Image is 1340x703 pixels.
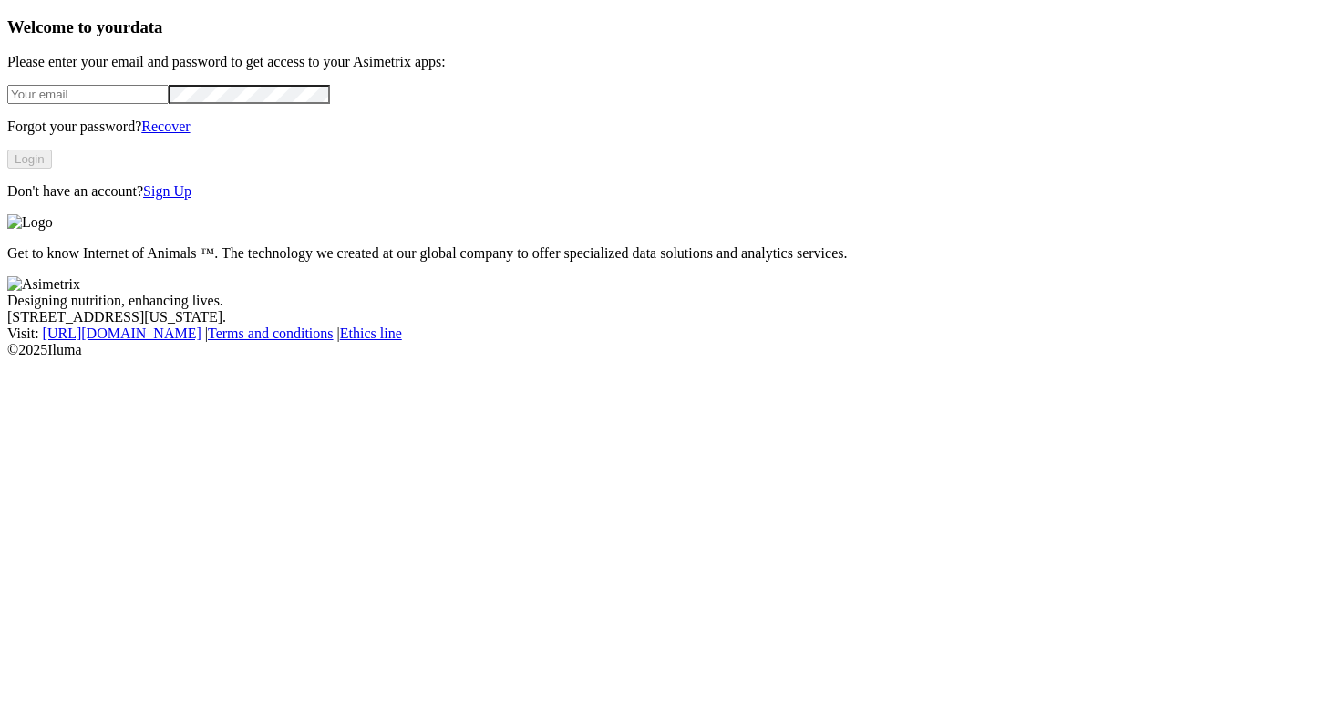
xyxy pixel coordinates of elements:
div: © 2025 Iluma [7,342,1333,358]
div: Visit : | | [7,326,1333,342]
div: Designing nutrition, enhancing lives. [7,293,1333,309]
input: Your email [7,85,169,104]
div: [STREET_ADDRESS][US_STATE]. [7,309,1333,326]
button: Login [7,150,52,169]
p: Please enter your email and password to get access to your Asimetrix apps: [7,54,1333,70]
a: Terms and conditions [208,326,334,341]
p: Get to know Internet of Animals ™. The technology we created at our global company to offer speci... [7,245,1333,262]
p: Don't have an account? [7,183,1333,200]
h3: Welcome to your [7,17,1333,37]
a: Ethics line [340,326,402,341]
img: Logo [7,214,53,231]
a: Sign Up [143,183,191,199]
span: data [130,17,162,36]
a: [URL][DOMAIN_NAME] [43,326,201,341]
a: Recover [141,119,190,134]
p: Forgot your password? [7,119,1333,135]
img: Asimetrix [7,276,80,293]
